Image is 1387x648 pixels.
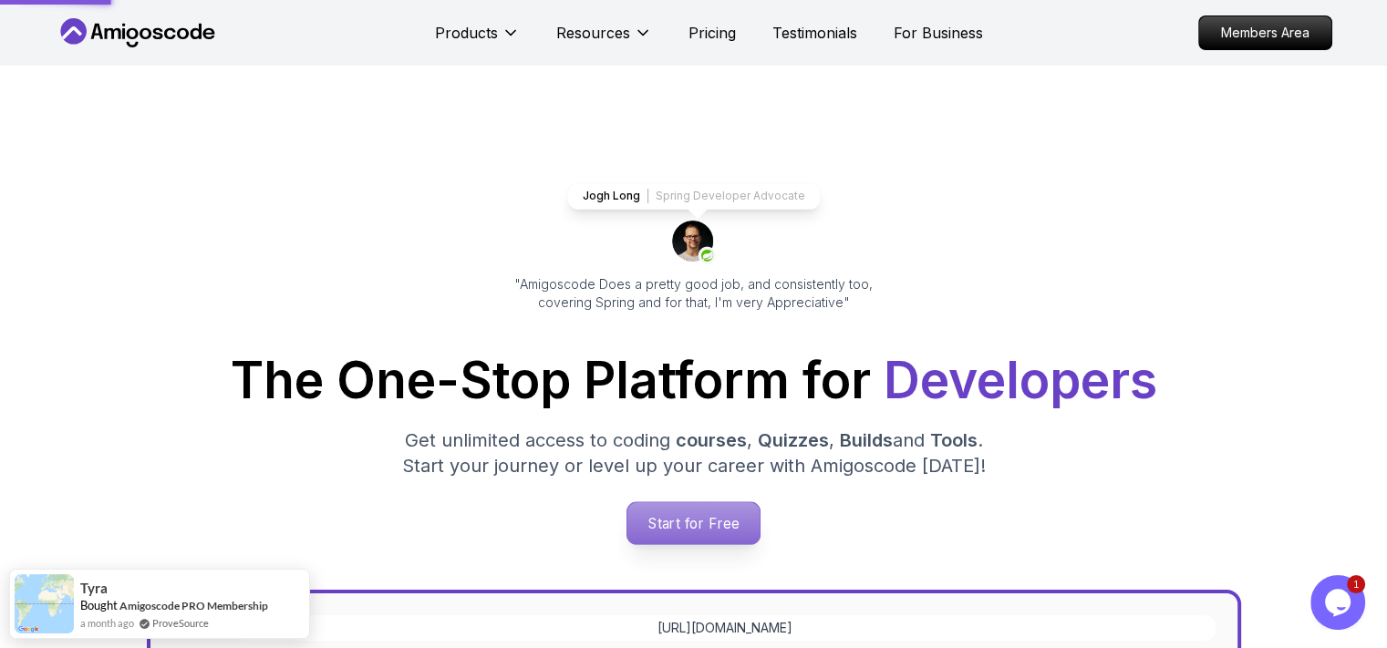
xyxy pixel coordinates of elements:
[688,22,736,44] a: Pricing
[772,22,857,44] a: Testimonials
[556,22,630,44] p: Resources
[626,501,761,545] a: Start for Free
[583,189,640,203] p: Jogh Long
[672,221,716,264] img: josh long
[80,615,134,631] span: a month ago
[627,502,760,544] p: Start for Free
[657,619,792,637] a: [URL][DOMAIN_NAME]
[840,429,893,451] span: Builds
[894,22,983,44] a: For Business
[152,615,209,631] a: ProveSource
[70,355,1318,406] h1: The One-Stop Platform for
[435,22,520,58] button: Products
[80,581,108,596] span: Tyra
[556,22,652,58] button: Resources
[388,427,1000,478] p: Get unlimited access to coding , , and . Start your journey or level up your career with Amigosco...
[119,599,268,612] a: Amigoscode PRO Membership
[884,350,1157,410] span: Developers
[80,598,118,612] span: Bought
[676,429,747,451] span: courses
[490,275,898,312] p: "Amigoscode Does a pretty good job, and consistently too, covering Spring and for that, I'm very ...
[435,22,498,44] p: Products
[1198,15,1332,50] a: Members Area
[758,429,829,451] span: Quizzes
[1310,575,1369,630] iframe: chat widget
[1199,16,1331,49] p: Members Area
[656,189,805,203] p: Spring Developer Advocate
[930,429,978,451] span: Tools
[15,574,74,633] img: provesource social proof notification image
